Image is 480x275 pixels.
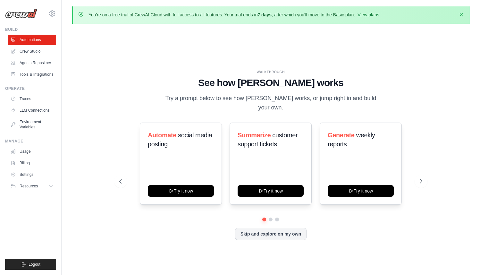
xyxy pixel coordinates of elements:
[5,259,56,270] button: Logout
[8,35,56,45] a: Automations
[257,12,272,17] strong: 7 days
[148,185,214,197] button: Try it now
[163,94,378,113] p: Try a prompt below to see how [PERSON_NAME] works, or jump right in and build your own.
[5,27,56,32] div: Build
[5,9,37,18] img: Logo
[8,169,56,180] a: Settings
[8,158,56,168] a: Billing
[20,184,38,189] span: Resources
[8,105,56,116] a: LLM Connections
[8,146,56,157] a: Usage
[328,132,375,148] span: weekly reports
[8,94,56,104] a: Traces
[8,69,56,80] a: Tools & Integrations
[328,132,355,139] span: Generate
[8,181,56,191] button: Resources
[238,185,304,197] button: Try it now
[29,262,40,267] span: Logout
[238,132,271,139] span: Summarize
[8,46,56,56] a: Crew Studio
[148,132,212,148] span: social media posting
[119,70,422,74] div: WALKTHROUGH
[328,185,394,197] button: Try it now
[235,228,307,240] button: Skip and explore on my own
[5,139,56,144] div: Manage
[88,12,381,18] p: You're on a free trial of CrewAI Cloud with full access to all features. Your trial ends in , aft...
[119,77,422,89] h1: See how [PERSON_NAME] works
[5,86,56,91] div: Operate
[8,117,56,132] a: Environment Variables
[148,132,176,139] span: Automate
[358,12,379,17] a: View plans
[8,58,56,68] a: Agents Repository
